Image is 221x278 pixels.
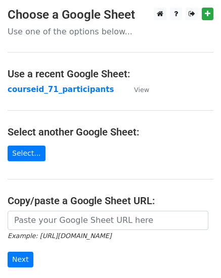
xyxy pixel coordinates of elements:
h4: Select another Google Sheet: [8,126,213,138]
input: Paste your Google Sheet URL here [8,211,208,230]
h4: Copy/paste a Google Sheet URL: [8,195,213,207]
a: Select... [8,146,46,161]
h3: Choose a Google Sheet [8,8,213,22]
small: Example: [URL][DOMAIN_NAME] [8,232,111,240]
p: Use one of the options below... [8,26,213,37]
small: View [134,86,149,94]
a: courseid_71_participants [8,85,114,94]
a: View [124,85,149,94]
input: Next [8,252,33,267]
h4: Use a recent Google Sheet: [8,68,213,80]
